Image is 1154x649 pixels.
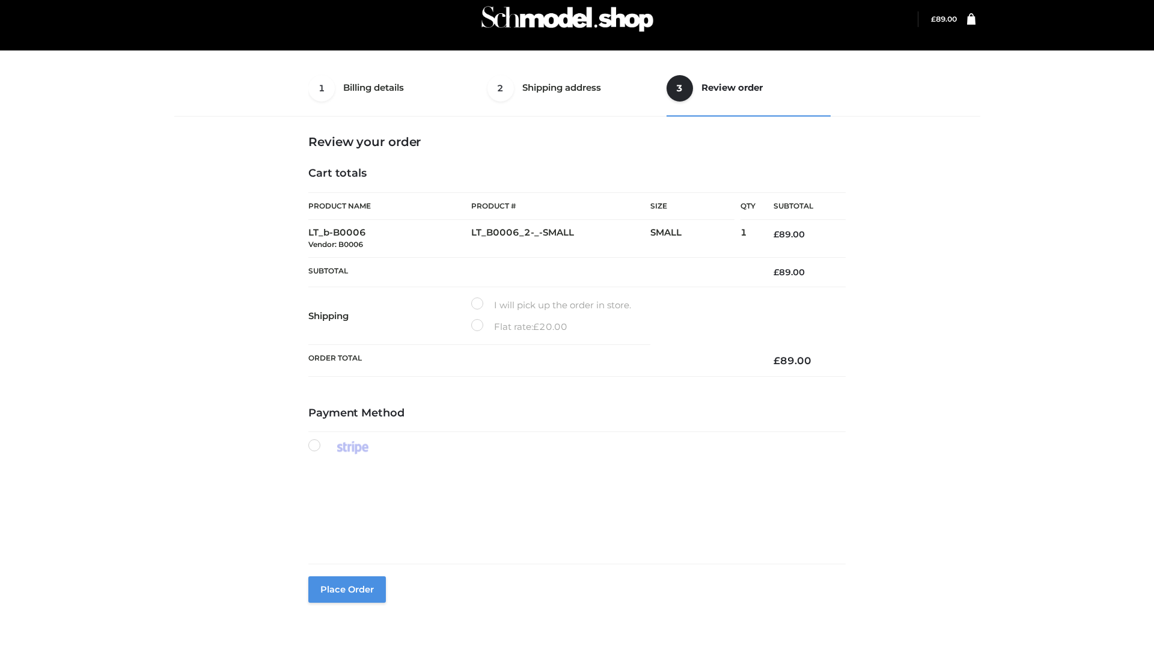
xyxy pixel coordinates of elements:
td: LT_B0006_2-_-SMALL [471,220,650,258]
a: £89.00 [931,14,957,23]
td: 1 [740,220,756,258]
span: £ [533,321,539,332]
span: £ [774,229,779,240]
bdi: 89.00 [931,14,957,23]
th: Subtotal [756,193,846,220]
span: £ [931,14,936,23]
iframe: Secure payment input frame [306,468,843,544]
bdi: 20.00 [533,321,567,332]
h4: Payment Method [308,407,846,420]
bdi: 89.00 [774,267,805,278]
th: Subtotal [308,257,756,287]
h4: Cart totals [308,167,846,180]
td: SMALL [650,220,740,258]
td: LT_b-B0006 [308,220,471,258]
button: Place order [308,576,386,603]
th: Order Total [308,345,756,377]
small: Vendor: B0006 [308,240,363,249]
th: Qty [740,192,756,220]
bdi: 89.00 [774,355,811,367]
th: Shipping [308,287,471,345]
label: I will pick up the order in store. [471,297,631,313]
th: Product # [471,192,650,220]
th: Size [650,193,734,220]
bdi: 89.00 [774,229,805,240]
h3: Review your order [308,135,846,149]
label: Flat rate: [471,319,567,335]
th: Product Name [308,192,471,220]
span: £ [774,267,779,278]
span: £ [774,355,780,367]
